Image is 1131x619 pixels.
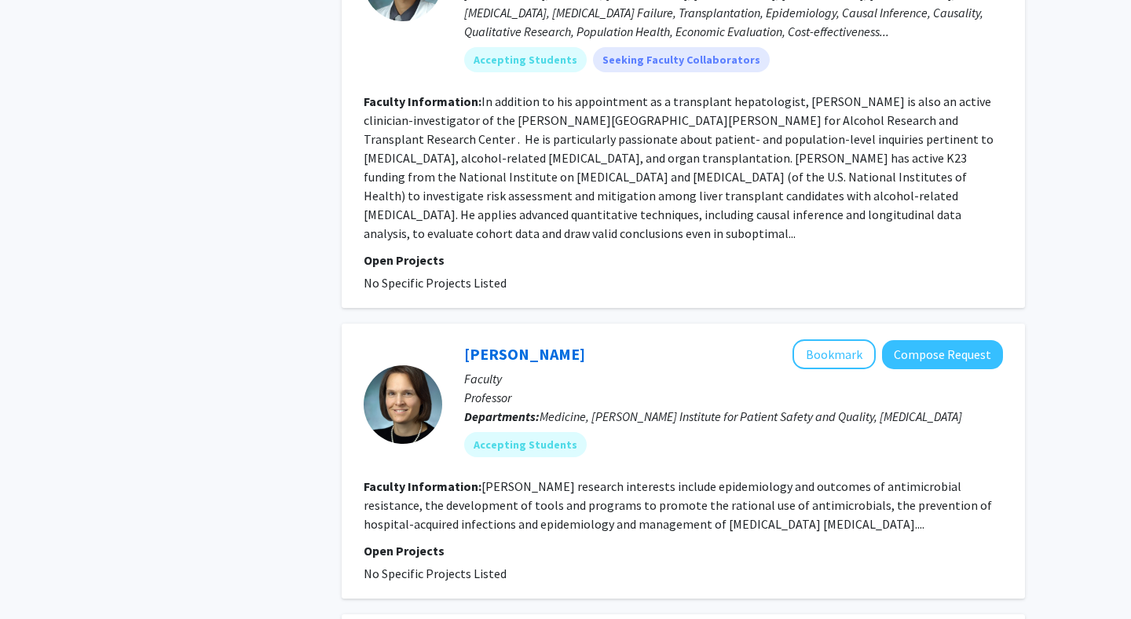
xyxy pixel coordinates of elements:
span: No Specific Projects Listed [364,566,507,581]
b: Departments: [464,408,540,424]
iframe: Chat [12,548,67,607]
span: No Specific Projects Listed [364,275,507,291]
fg-read-more: In addition to his appointment as a transplant hepatologist, [PERSON_NAME] is also an active clin... [364,93,994,241]
fg-read-more: [PERSON_NAME] research interests include epidemiology and outcomes of antimicrobial resistance, t... [364,478,992,532]
button: Add Sara Cosgrove to Bookmarks [792,339,876,369]
mat-chip: Seeking Faculty Collaborators [593,47,770,72]
b: Faculty Information: [364,93,481,109]
p: Faculty [464,369,1003,388]
mat-chip: Accepting Students [464,47,587,72]
b: Faculty Information: [364,478,481,494]
p: Open Projects [364,251,1003,269]
span: Medicine, [PERSON_NAME] Institute for Patient Safety and Quality, [MEDICAL_DATA] [540,408,962,424]
mat-chip: Accepting Students [464,432,587,457]
button: Compose Request to Sara Cosgrove [882,340,1003,369]
p: Open Projects [364,541,1003,560]
a: [PERSON_NAME] [464,344,585,364]
p: Professor [464,388,1003,407]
